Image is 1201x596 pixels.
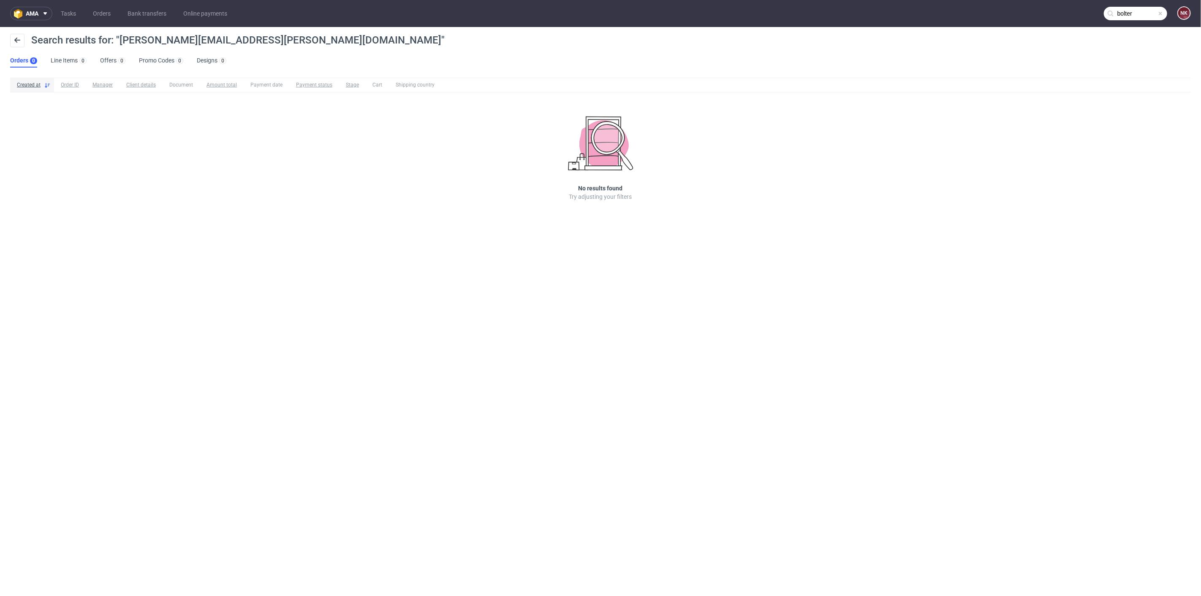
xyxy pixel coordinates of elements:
span: ama [26,11,38,16]
span: Payment status [296,81,332,89]
div: 0 [120,58,123,64]
figcaption: NK [1178,7,1190,19]
a: Orders [88,7,116,20]
a: Online payments [178,7,232,20]
a: Line Items0 [51,54,87,68]
button: ama [10,7,52,20]
p: Try adjusting your filters [569,192,632,201]
a: Promo Codes0 [139,54,183,68]
span: Cart [372,81,382,89]
span: Client details [126,81,156,89]
span: Order ID [61,81,79,89]
span: Amount total [207,81,237,89]
a: Offers0 [100,54,125,68]
img: logo [14,9,26,19]
a: Bank transfers [122,7,171,20]
div: 0 [82,58,84,64]
a: Tasks [56,7,81,20]
span: Search results for: "[PERSON_NAME][EMAIL_ADDRESS][PERSON_NAME][DOMAIN_NAME]" [31,34,445,46]
a: Orders0 [10,54,37,68]
span: Document [169,81,193,89]
span: Created at [17,81,41,89]
a: Designs0 [197,54,226,68]
span: Stage [346,81,359,89]
h3: No results found [579,184,623,192]
span: Payment date [250,81,283,89]
span: Shipping country [396,81,435,89]
div: 0 [178,58,181,64]
div: 0 [221,58,224,64]
span: Manager [92,81,113,89]
div: 0 [32,58,35,64]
